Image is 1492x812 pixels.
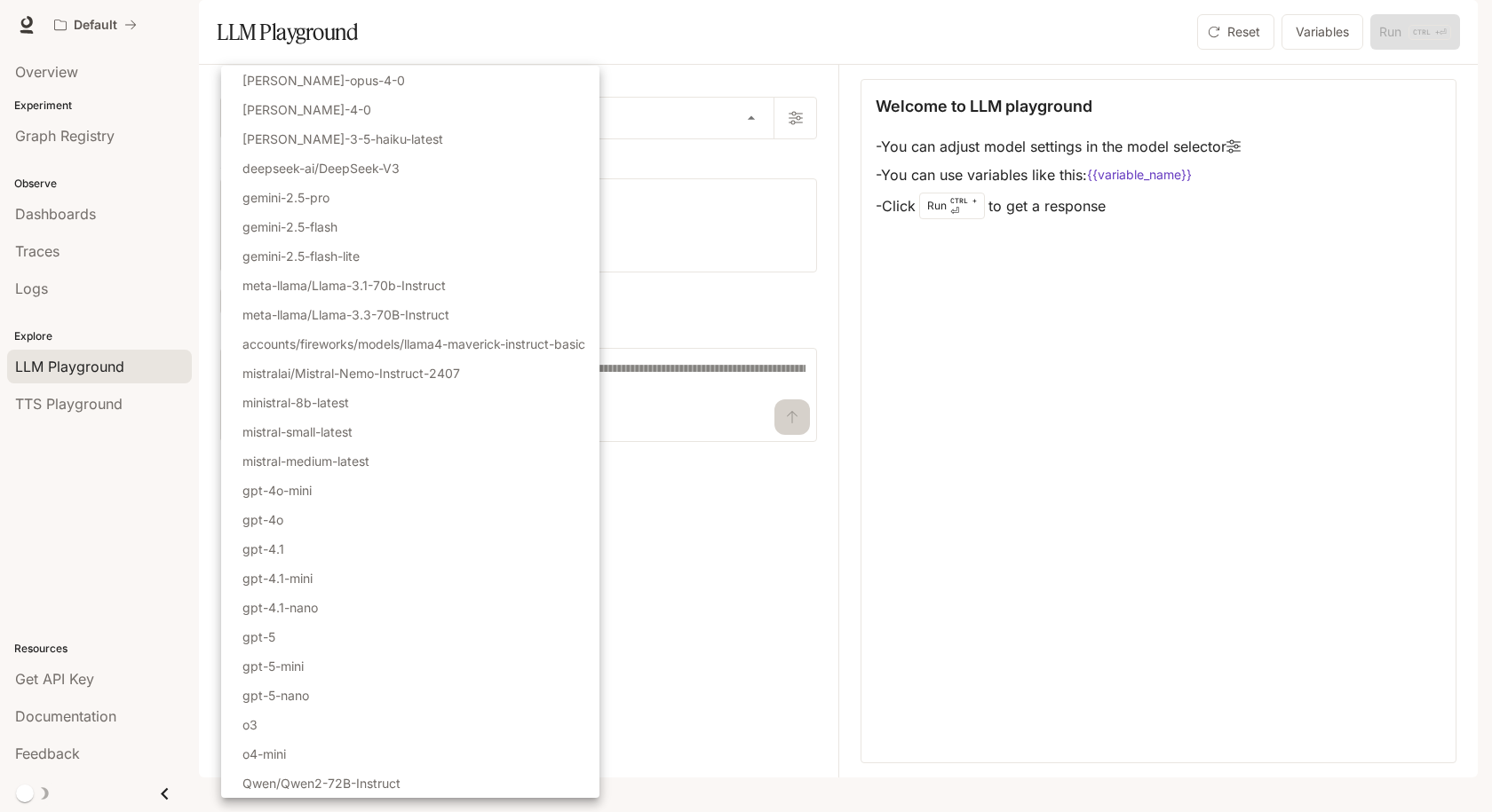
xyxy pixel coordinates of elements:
p: deepseek-ai/DeepSeek-V3 [242,159,400,177]
p: gpt-4.1-mini [242,569,313,587]
p: gpt-4.1 [242,540,284,558]
p: gpt-5 [242,627,275,646]
p: accounts/fireworks/models/llama4-maverick-instruct-basic [242,335,585,353]
p: gemini-2.5-flash [242,217,337,236]
p: gpt-4.1-nano [242,598,318,617]
p: gpt-5-mini [242,657,304,675]
p: [PERSON_NAME]-opus-4-0 [242,71,405,90]
p: [PERSON_NAME]-4-0 [242,100,371,119]
p: o3 [242,715,258,734]
p: o4-mini [242,745,286,763]
p: [PERSON_NAME]-3-5-haiku-latest [242,130,443,148]
p: gpt-4o [242,510,283,529]
p: gemini-2.5-pro [242,188,329,207]
p: mistralai/Mistral-Nemo-Instruct-2407 [242,364,460,382]
p: meta-llama/Llama-3.1-70b-Instruct [242,276,446,295]
p: gemini-2.5-flash-lite [242,247,360,265]
p: meta-llama/Llama-3.3-70B-Instruct [242,305,449,324]
p: gpt-4o-mini [242,481,312,500]
p: Qwen/Qwen2-72B-Instruct [242,774,401,792]
p: ministral-8b-latest [242,393,349,412]
p: mistral-medium-latest [242,452,369,470]
p: gpt-5-nano [242,686,309,705]
p: mistral-small-latest [242,422,353,441]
